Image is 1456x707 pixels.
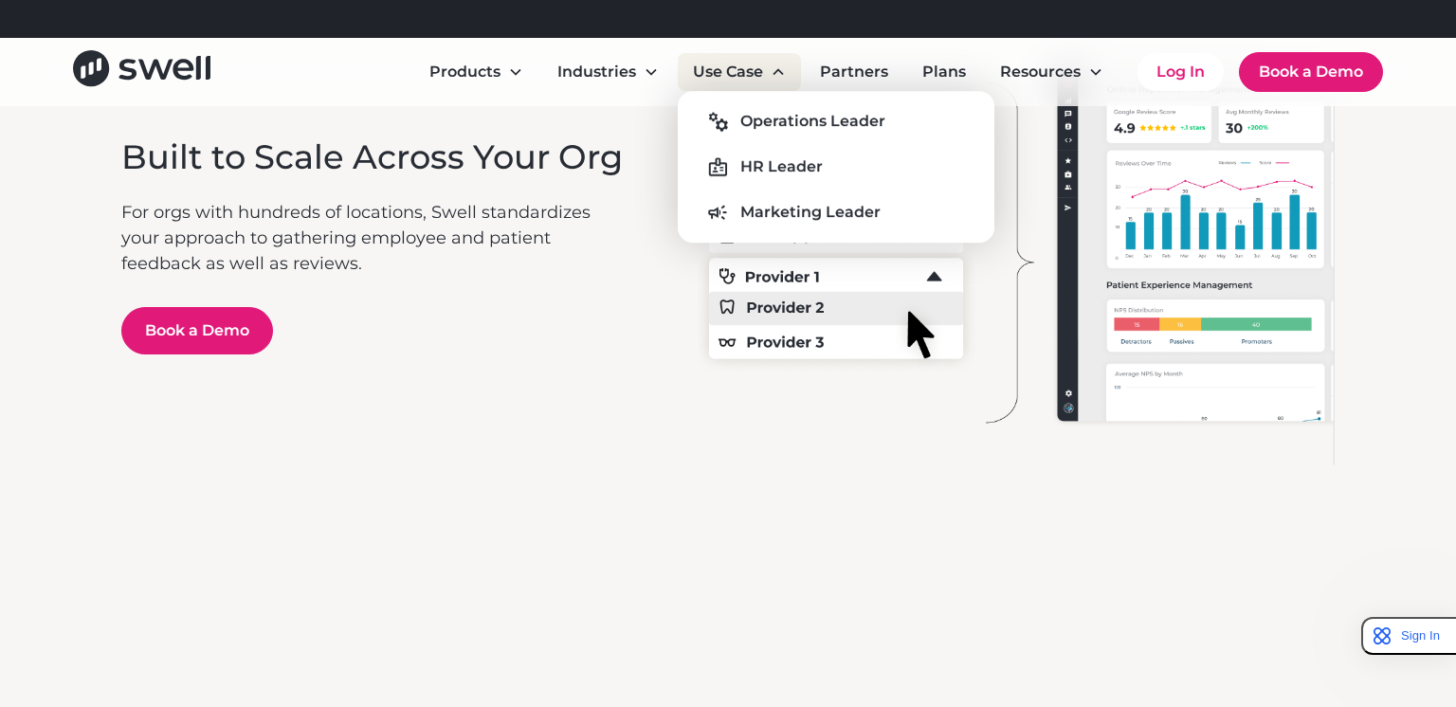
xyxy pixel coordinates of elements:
[121,137,631,177] h3: Built to Scale Across Your Org
[414,53,538,91] div: Products
[1000,61,1081,83] div: Resources
[693,152,979,182] a: HR Leader
[1239,52,1383,92] a: Book a Demo
[678,53,801,91] div: Use Case
[693,106,979,136] a: Operations Leader
[557,61,636,83] div: Industries
[542,53,674,91] div: Industries
[1137,53,1224,91] a: Log In
[678,91,994,243] nav: Use Case
[429,61,500,83] div: Products
[693,61,763,83] div: Use Case
[121,200,631,277] p: For orgs with hundreds of locations, Swell standardizes your approach to gathering employee and p...
[740,110,885,133] div: Operations Leader
[121,307,273,354] a: Book a Demo
[907,53,981,91] a: Plans
[740,155,823,178] div: HR Leader
[740,201,881,224] div: Marketing Leader
[1361,616,1456,707] iframe: Chat Widget
[805,53,903,91] a: Partners
[693,197,979,227] a: Marketing Leader
[73,50,210,93] a: home
[985,53,1119,91] div: Resources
